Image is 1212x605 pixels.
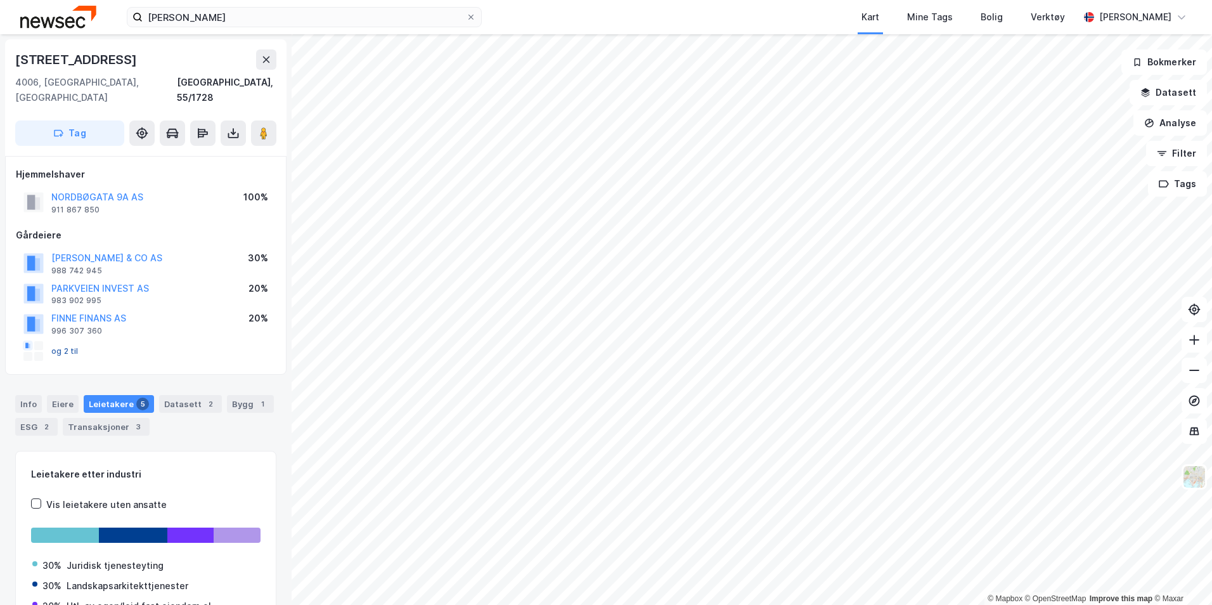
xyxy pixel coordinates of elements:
[143,8,466,27] input: Søk på adresse, matrikkel, gårdeiere, leietakere eller personer
[1130,80,1207,105] button: Datasett
[42,558,61,573] div: 30%
[1149,544,1212,605] div: Kontrollprogram for chat
[248,311,268,326] div: 20%
[1133,110,1207,136] button: Analyse
[63,418,150,436] div: Transaksjoner
[981,10,1003,25] div: Bolig
[248,250,268,266] div: 30%
[42,578,61,594] div: 30%
[248,281,268,296] div: 20%
[861,10,879,25] div: Kart
[1121,49,1207,75] button: Bokmerker
[1090,594,1152,603] a: Improve this map
[1149,544,1212,605] iframe: Chat Widget
[1182,465,1206,489] img: Z
[227,395,274,413] div: Bygg
[177,75,276,105] div: [GEOGRAPHIC_DATA], 55/1728
[988,594,1022,603] a: Mapbox
[47,395,79,413] div: Eiere
[40,420,53,433] div: 2
[15,75,177,105] div: 4006, [GEOGRAPHIC_DATA], [GEOGRAPHIC_DATA]
[1146,141,1207,166] button: Filter
[256,398,269,410] div: 1
[16,167,276,182] div: Hjemmelshaver
[1148,171,1207,197] button: Tags
[204,398,217,410] div: 2
[15,395,42,413] div: Info
[132,420,145,433] div: 3
[46,497,167,512] div: Vis leietakere uten ansatte
[84,395,154,413] div: Leietakere
[16,228,276,243] div: Gårdeiere
[15,120,124,146] button: Tag
[136,398,149,410] div: 5
[159,395,222,413] div: Datasett
[51,296,101,306] div: 983 902 995
[15,49,139,70] div: [STREET_ADDRESS]
[20,6,96,28] img: newsec-logo.f6e21ccffca1b3a03d2d.png
[907,10,953,25] div: Mine Tags
[51,205,100,215] div: 911 867 850
[1025,594,1086,603] a: OpenStreetMap
[31,467,261,482] div: Leietakere etter industri
[67,578,188,594] div: Landskapsarkitekttjenester
[51,326,102,336] div: 996 307 360
[67,558,164,573] div: Juridisk tjenesteyting
[51,266,102,276] div: 988 742 945
[1099,10,1171,25] div: [PERSON_NAME]
[243,190,268,205] div: 100%
[15,418,58,436] div: ESG
[1031,10,1065,25] div: Verktøy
